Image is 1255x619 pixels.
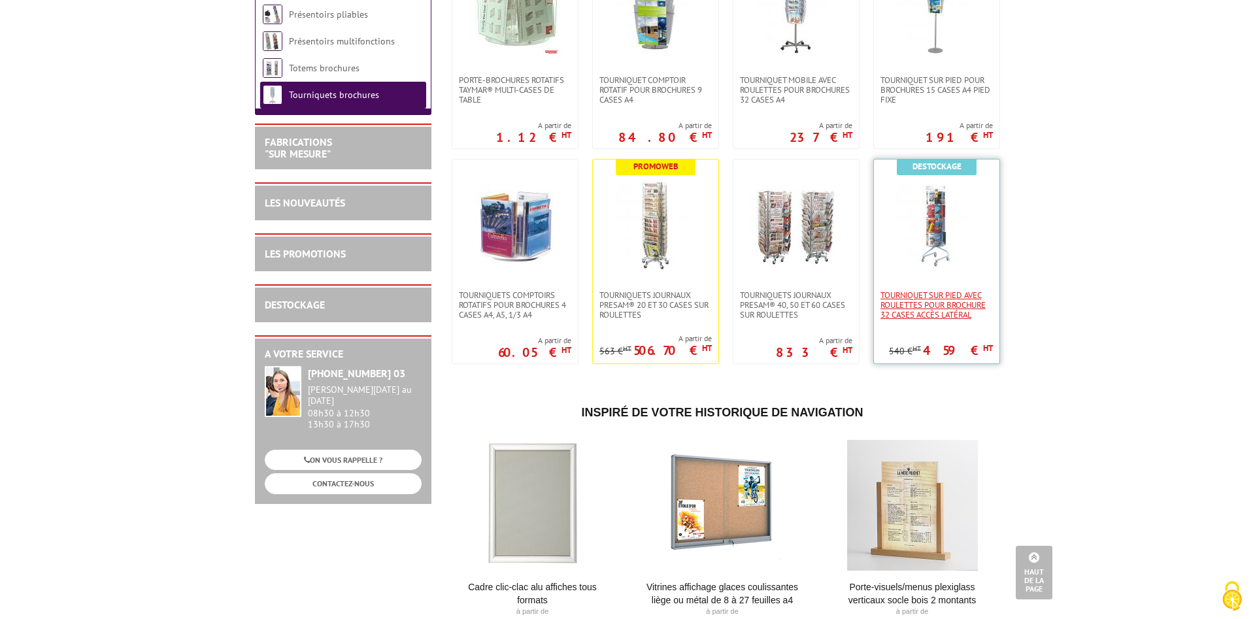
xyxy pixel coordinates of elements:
[452,607,613,617] p: À partir de
[843,129,852,141] sup: HT
[733,290,859,320] a: Tourniquets journaux Presam® 40, 50 et 60 cases sur roulettes
[308,384,422,407] div: [PERSON_NAME][DATE] au [DATE]
[593,75,718,105] a: Tourniquet comptoir rotatif pour brochures 9 cases A4
[289,62,360,74] a: Totems brochures
[599,290,712,320] span: Tourniquets journaux Presam® 20 et 30 cases sur roulettes
[263,5,282,24] img: Présentoirs pliables
[1209,575,1255,619] button: Cookies (fenêtre modale)
[265,247,346,260] a: LES PROMOTIONS
[289,89,379,101] a: Tourniquets brochures
[561,344,571,356] sup: HT
[452,580,613,607] a: Cadre Clic-Clac Alu affiches tous formats
[498,348,571,356] p: 60.05 €
[926,133,993,141] p: 191 €
[498,335,571,346] span: A partir de
[265,450,422,470] a: ON VOUS RAPPELLE ?
[599,75,712,105] span: Tourniquet comptoir rotatif pour brochures 9 cases A4
[581,406,863,419] span: Inspiré de votre historique de navigation
[750,179,842,271] img: Tourniquets journaux Presam® 40, 50 et 60 cases sur roulettes
[496,133,571,141] p: 1.12 €
[843,344,852,356] sup: HT
[983,343,993,354] sup: HT
[874,75,999,105] a: Tourniquet sur pied pour brochures 15 cases A4 Pied fixe
[702,343,712,354] sup: HT
[496,120,571,131] span: A partir de
[265,135,332,160] a: FABRICATIONS"Sur Mesure"
[265,473,422,494] a: CONTACTEZ-NOUS
[289,35,395,47] a: Présentoirs multifonctions
[733,75,859,105] a: Tourniquet mobile avec roulettes pour brochures 32 cases A4
[265,348,422,360] h2: A votre service
[265,196,345,209] a: LES NOUVEAUTÉS
[633,161,678,172] b: Promoweb
[983,129,993,141] sup: HT
[469,179,561,271] img: Tourniquets comptoirs rotatifs pour brochures 4 Cases A4, A5, 1/3 A4
[880,75,993,105] span: Tourniquet sur pied pour brochures 15 cases A4 Pied fixe
[776,335,852,346] span: A partir de
[831,607,993,617] p: À partir de
[263,31,282,51] img: Présentoirs multifonctions
[599,333,712,344] span: A partir de
[831,580,993,607] a: Porte-Visuels/Menus Plexiglass Verticaux Socle Bois 2 Montants
[891,179,982,271] img: Tourniquet sur pied avec roulettes pour brochure 32 cases accès latéral
[1216,580,1248,612] img: Cookies (fenêtre modale)
[1016,546,1052,599] a: Haut de la page
[740,75,852,105] span: Tourniquet mobile avec roulettes pour brochures 32 cases A4
[452,290,578,320] a: Tourniquets comptoirs rotatifs pour brochures 4 Cases A4, A5, 1/3 A4
[889,346,921,356] p: 540 €
[459,75,571,105] span: Porte-Brochures Rotatifs Taymar® Multi-cases de table
[263,58,282,78] img: Totems brochures
[623,344,631,353] sup: HT
[610,179,701,271] img: Tourniquets journaux Presam® 20 et 30 cases sur roulettes
[308,384,422,429] div: 08h30 à 12h30 13h30 à 17h30
[459,290,571,320] span: Tourniquets comptoirs rotatifs pour brochures 4 Cases A4, A5, 1/3 A4
[633,346,712,354] p: 506.70 €
[642,580,803,607] a: Vitrines affichage glaces coulissantes liège ou métal de 8 à 27 feuilles A4
[880,290,993,320] span: Tourniquet sur pied avec roulettes pour brochure 32 cases accès latéral
[599,346,631,356] p: 563 €
[452,75,578,105] a: Porte-Brochures Rotatifs Taymar® Multi-cases de table
[926,120,993,131] span: A partir de
[618,133,712,141] p: 84.80 €
[776,348,852,356] p: 833 €
[593,290,718,320] a: Tourniquets journaux Presam® 20 et 30 cases sur roulettes
[561,129,571,141] sup: HT
[265,298,325,311] a: DESTOCKAGE
[874,290,999,320] a: Tourniquet sur pied avec roulettes pour brochure 32 cases accès latéral
[912,161,962,172] b: Destockage
[642,607,803,617] p: À partir de
[923,346,993,354] p: 459 €
[702,129,712,141] sup: HT
[289,8,368,20] a: Présentoirs pliables
[265,366,301,417] img: widget-service.jpg
[740,290,852,320] span: Tourniquets journaux Presam® 40, 50 et 60 cases sur roulettes
[790,133,852,141] p: 237 €
[263,85,282,105] img: Tourniquets brochures
[790,120,852,131] span: A partir de
[308,367,405,380] strong: [PHONE_NUMBER] 03
[618,120,712,131] span: A partir de
[912,344,921,353] sup: HT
